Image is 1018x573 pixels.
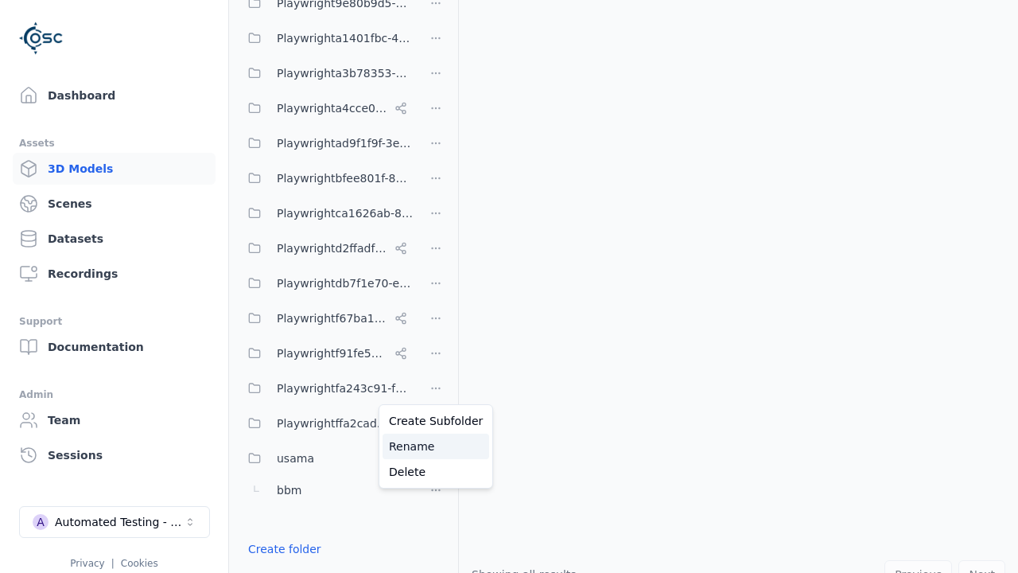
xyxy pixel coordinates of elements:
[383,434,489,459] a: Rename
[383,408,489,434] a: Create Subfolder
[383,459,489,485] a: Delete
